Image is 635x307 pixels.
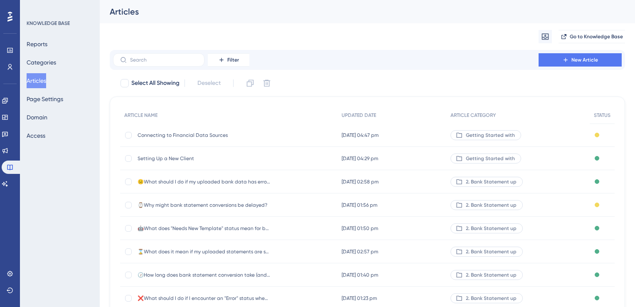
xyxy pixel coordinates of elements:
[342,248,378,255] span: [DATE] 02:57 pm
[466,295,517,302] span: 2. Bank Statement up
[227,57,239,63] span: Filter
[208,53,249,67] button: Filter
[131,78,180,88] span: Select All Showing
[124,112,158,119] span: ARTICLE NAME
[466,248,517,255] span: 2. Bank Statement up
[450,112,496,119] span: ARTICLE CATEGORY
[110,6,604,17] div: Articles
[138,155,271,162] span: Setting Up a New Client
[138,248,271,255] span: ⌛What does it mean if my uploaded statements are showing as "Pending" or "In Progress"?
[342,132,379,139] span: [DATE] 04:47 pm
[138,132,271,139] span: Connecting to Financial Data Sources
[342,112,376,119] span: UPDATED DATE
[138,202,271,208] span: ⌚Why might bank statement conversions be delayed?
[138,225,271,232] span: 🤖What does "Needs New Template" status mean for bank statements?
[342,178,379,185] span: [DATE] 02:58 pm
[466,225,517,232] span: 2. Bank Statement up
[197,78,221,88] span: Deselect
[466,178,517,185] span: 2. Bank Statement up
[571,57,598,63] span: New Article
[27,55,56,70] button: Categories
[342,225,378,232] span: [DATE] 01:50 pm
[27,92,63,106] button: Page Settings
[27,37,47,52] button: Reports
[466,272,517,278] span: 2. Bank Statement up
[342,155,378,162] span: [DATE] 04:29 pm
[27,20,70,27] div: KNOWLEDGE BASE
[559,30,625,43] button: Go to Knowledge Base
[130,57,197,63] input: Search
[342,295,377,302] span: [DATE] 01:23 pm
[27,110,47,125] button: Domain
[190,76,228,91] button: Deselect
[342,202,377,208] span: [DATE] 01:56 pm
[138,295,271,302] span: ❌What should I do if I encounter an "Error" status when uploading bank statements?
[570,33,623,40] span: Go to Knowledge Base
[27,128,45,143] button: Access
[138,272,271,278] span: 🕝How long does bank statement conversion take (and can I fast-track urgent cases🚀)?
[539,53,622,67] button: New Article
[138,178,271,185] span: ☹️What should I do if my uploaded bank data has errors?
[27,73,46,88] button: Articles
[466,202,517,208] span: 2. Bank Statement up
[594,112,610,119] span: STATUS
[466,132,515,139] span: Getting Started with
[342,272,378,278] span: [DATE] 01:40 pm
[466,155,515,162] span: Getting Started with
